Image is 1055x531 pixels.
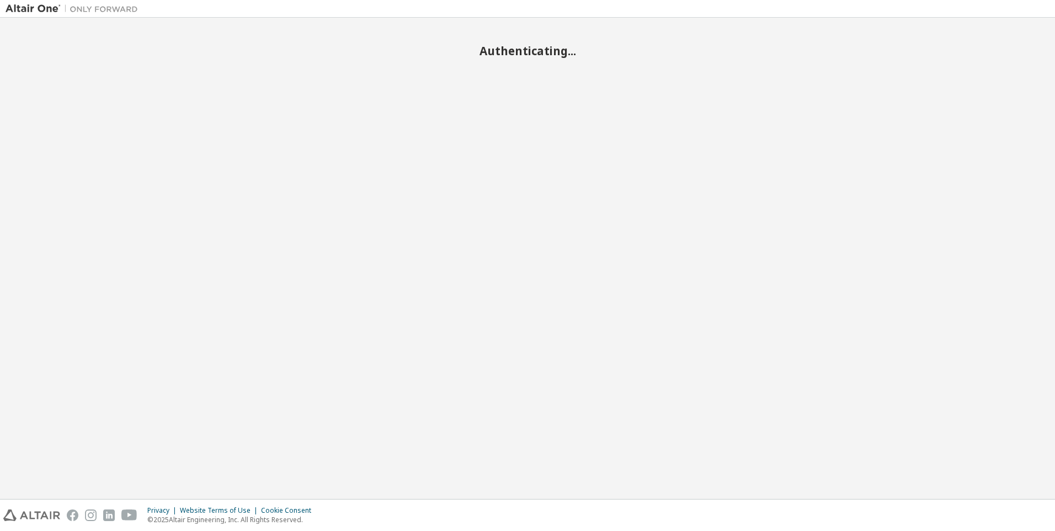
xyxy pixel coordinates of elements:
[180,506,261,515] div: Website Terms of Use
[6,44,1049,58] h2: Authenticating...
[121,509,137,521] img: youtube.svg
[6,3,143,14] img: Altair One
[147,506,180,515] div: Privacy
[147,515,318,524] p: © 2025 Altair Engineering, Inc. All Rights Reserved.
[67,509,78,521] img: facebook.svg
[261,506,318,515] div: Cookie Consent
[103,509,115,521] img: linkedin.svg
[85,509,97,521] img: instagram.svg
[3,509,60,521] img: altair_logo.svg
